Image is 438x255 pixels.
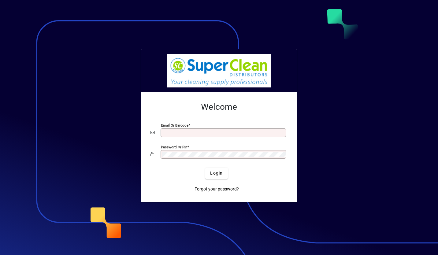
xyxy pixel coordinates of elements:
[192,184,241,195] a: Forgot your password?
[210,170,223,176] span: Login
[161,123,188,127] mat-label: Email or Barcode
[205,168,228,179] button: Login
[161,145,187,149] mat-label: Password or Pin
[195,186,239,192] span: Forgot your password?
[150,102,288,112] h2: Welcome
